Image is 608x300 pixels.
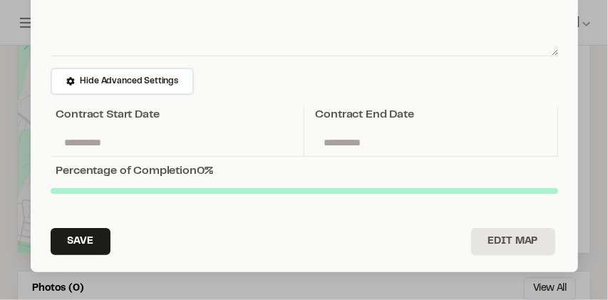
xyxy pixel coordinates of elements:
[316,106,557,123] div: Contract End Date
[51,68,194,95] button: Hide Advanced Settings
[51,162,558,180] div: Percentage of Completion 0 %
[81,75,178,88] span: Hide Advanced Settings
[51,228,110,255] button: Save
[56,106,298,123] div: Contract Start Date
[471,228,555,255] button: Edit Map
